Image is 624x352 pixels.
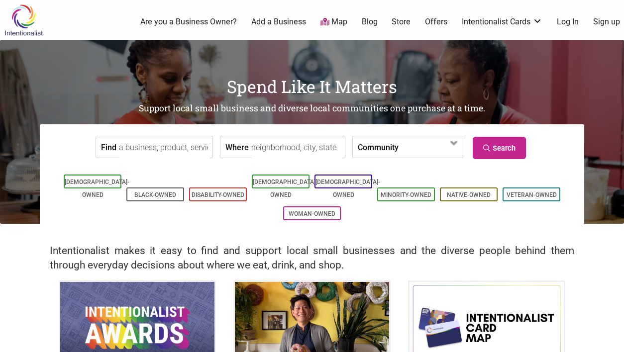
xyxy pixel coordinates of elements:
a: Log In [557,16,579,27]
a: [DEMOGRAPHIC_DATA]-Owned [315,178,380,198]
a: Veteran-Owned [507,191,557,198]
a: Intentionalist Cards [462,16,542,27]
a: Minority-Owned [381,191,431,198]
a: [DEMOGRAPHIC_DATA]-Owned [65,178,129,198]
label: Where [225,136,249,158]
a: Woman-Owned [289,210,335,217]
input: neighborhood, city, state [251,136,342,159]
a: Blog [362,16,378,27]
a: Store [392,16,411,27]
a: Map [320,16,347,28]
a: Are you a Business Owner? [140,16,237,27]
a: Native-Owned [447,191,491,198]
input: a business, product, service [119,136,210,159]
label: Find [101,136,116,158]
label: Community [358,136,399,158]
a: Offers [425,16,447,27]
a: [DEMOGRAPHIC_DATA]-Owned [253,178,317,198]
a: Add a Business [251,16,306,27]
h2: Intentionalist makes it easy to find and support local small businesses and the diverse people be... [50,244,574,272]
a: Disability-Owned [192,191,244,198]
a: Search [473,137,526,159]
a: Sign up [593,16,620,27]
a: Black-Owned [134,191,176,198]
